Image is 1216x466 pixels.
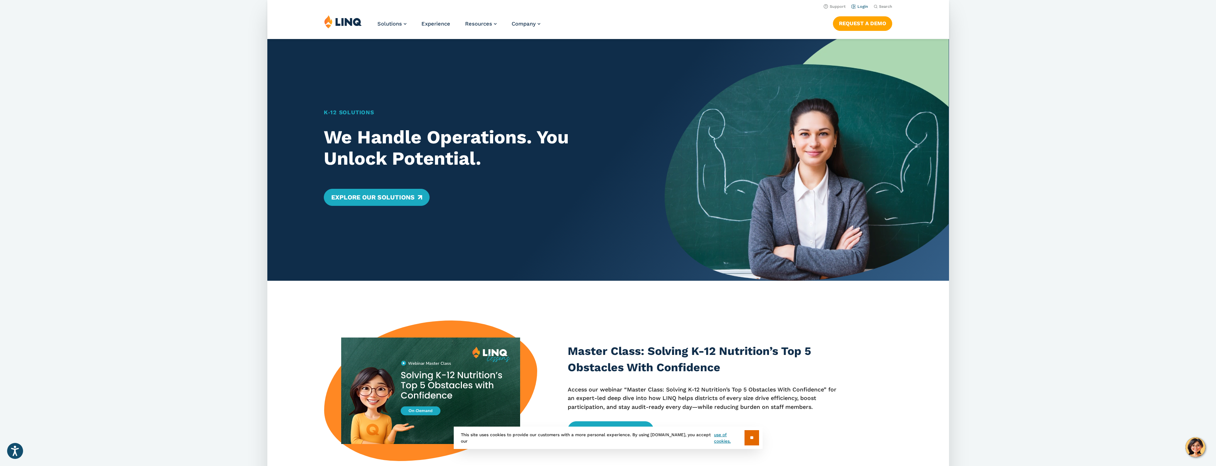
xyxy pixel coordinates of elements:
p: Access our webinar “Master Class: Solving K-12 Nutrition’s Top 5 Obstacles With Confidence” for a... [568,385,843,411]
h3: Master Class: Solving K-12 Nutrition’s Top 5 Obstacles With Confidence [568,343,843,375]
span: Company [512,21,536,27]
a: Resources [465,21,497,27]
a: Company [512,21,540,27]
span: Resources [465,21,492,27]
a: Request a Demo [833,16,892,31]
a: Experience [421,21,450,27]
nav: Primary Navigation [377,15,540,38]
a: Explore Our Solutions [324,189,429,206]
span: Solutions [377,21,402,27]
h2: We Handle Operations. You Unlock Potential. [324,127,637,169]
span: Search [879,4,892,9]
a: Support [823,4,845,9]
a: Login [851,4,868,9]
a: Access the Webinar [568,421,653,438]
nav: Utility Navigation [267,2,949,10]
img: Home Banner [665,39,949,281]
a: Solutions [377,21,407,27]
button: Hello, have a question? Let’s chat. [1185,437,1205,457]
nav: Button Navigation [833,15,892,31]
button: Open Search Bar [873,4,892,9]
h1: K‑12 Solutions [324,108,637,117]
div: This site uses cookies to provide our customers with a more personal experience. By using [DOMAIN... [454,427,763,449]
a: use of cookies. [714,432,744,444]
img: LINQ | K‑12 Software [324,15,362,28]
